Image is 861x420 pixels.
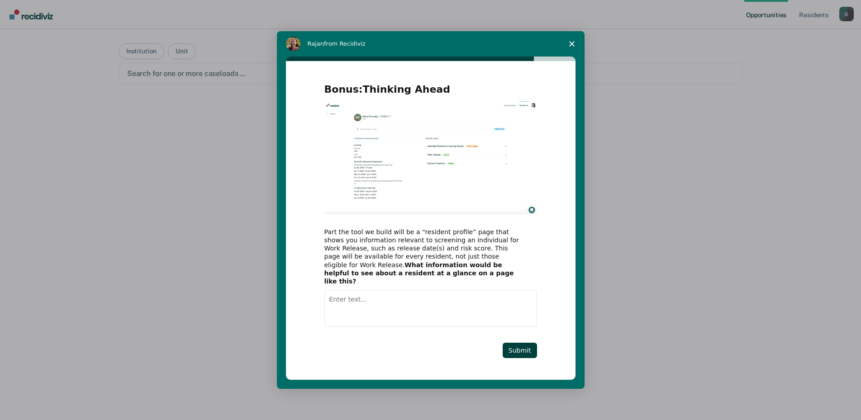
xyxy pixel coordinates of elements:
span: from Recidiviz [324,40,366,47]
textarea: Enter text... [324,290,537,327]
img: Profile image for Rajan [286,37,300,51]
div: Part the tool we build will be a “resident profile” page that shows you information relevant to s... [324,228,523,285]
button: Submit [503,343,537,358]
span: Rajan [308,40,324,47]
b: Thinking Ahead [363,84,450,95]
h2: Bonus: [324,83,537,101]
b: What information would be helpful to see about a resident at a glance on a page like this? [324,261,514,285]
span: Close survey [559,31,585,57]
